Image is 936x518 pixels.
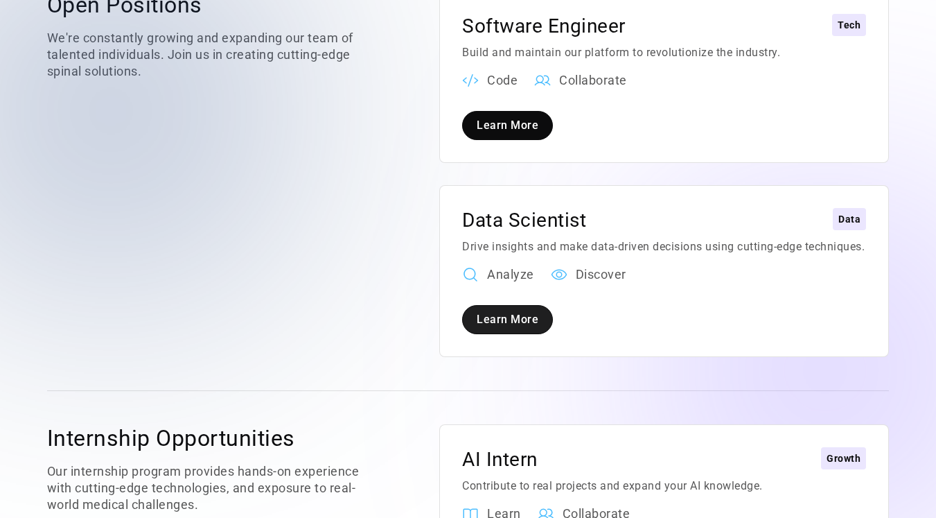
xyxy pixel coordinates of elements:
[462,478,866,494] p: Contribute to real projects and expand your AI knowledge.
[487,72,518,89] div: Code
[462,111,553,140] a: Learn More
[838,211,860,227] div: Data
[462,239,866,255] p: Drive insights and make data-driven decisions using cutting-edge techniques.
[576,266,626,283] div: Discover
[559,72,627,89] div: Collaborate
[462,208,586,233] div: Data Scientist
[462,305,553,334] a: Learn More
[487,266,534,283] div: Analyze
[462,44,866,61] p: Build and maintain our platform to revolutionize the industry.
[838,17,860,33] div: Tech
[47,463,385,513] p: Our internship program provides hands-on experience with cutting-edge technologies, and exposure ...
[462,447,538,472] div: AI Intern
[462,14,626,39] div: Software Engineer
[47,30,385,80] p: We're constantly growing and expanding our team of talented individuals. Join us in creating cutt...
[47,424,385,452] h3: Internship Opportunities
[827,450,860,467] div: Growth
